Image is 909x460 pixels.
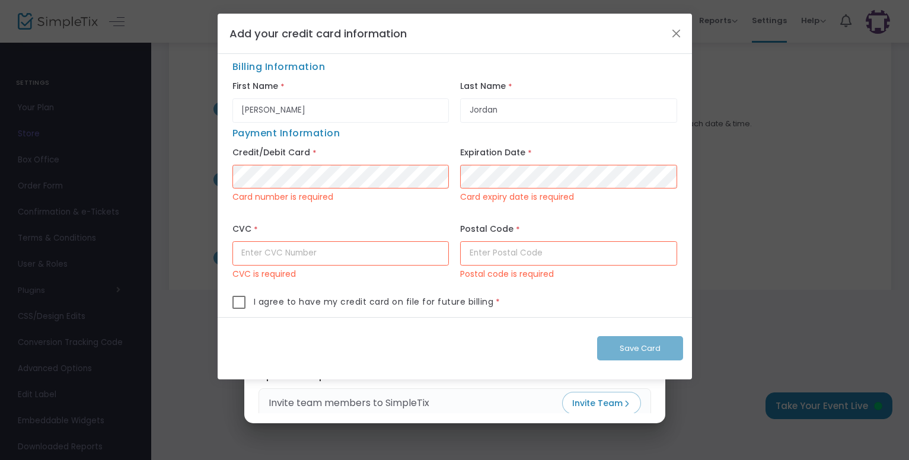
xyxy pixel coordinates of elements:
input: Enter CVC Number [232,241,449,266]
span: I agree to have my credit card on file for future billing [254,296,494,308]
h4: Add your credit card information [229,25,407,41]
p: Postal code is required [460,266,677,280]
label: Credit/Debit Card [232,145,310,161]
label: First Name [232,78,278,95]
label: CVC [232,221,251,238]
input: Last Name [460,98,677,123]
p: Card number is required [232,189,449,203]
input: Enter Postal Code [460,241,677,266]
span: Billing Information [227,60,683,78]
button: Close [668,25,684,41]
input: First Name [232,98,449,123]
iframe: reCAPTCHA [231,325,412,372]
p: CVC is required [232,266,449,280]
p: Card expiry date is required [460,189,677,203]
span: Payment Information [232,126,340,140]
label: Expiration Date [460,145,525,161]
label: Postal Code [460,221,513,238]
label: Last Name [460,78,506,95]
